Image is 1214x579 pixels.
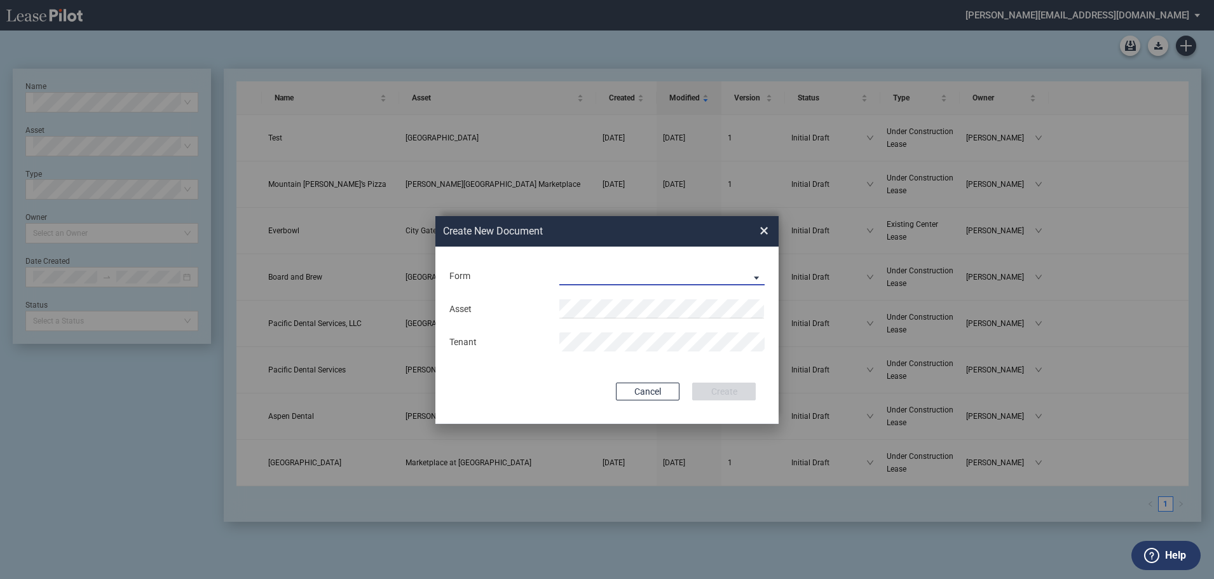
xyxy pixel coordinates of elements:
[616,383,679,400] button: Cancel
[442,336,552,349] div: Tenant
[1165,547,1186,564] label: Help
[760,221,768,241] span: ×
[442,303,552,316] div: Asset
[435,216,779,425] md-dialog: Create New ...
[692,383,756,400] button: Create
[443,224,714,238] h2: Create New Document
[559,266,765,285] md-select: Lease Form
[442,270,552,283] div: Form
